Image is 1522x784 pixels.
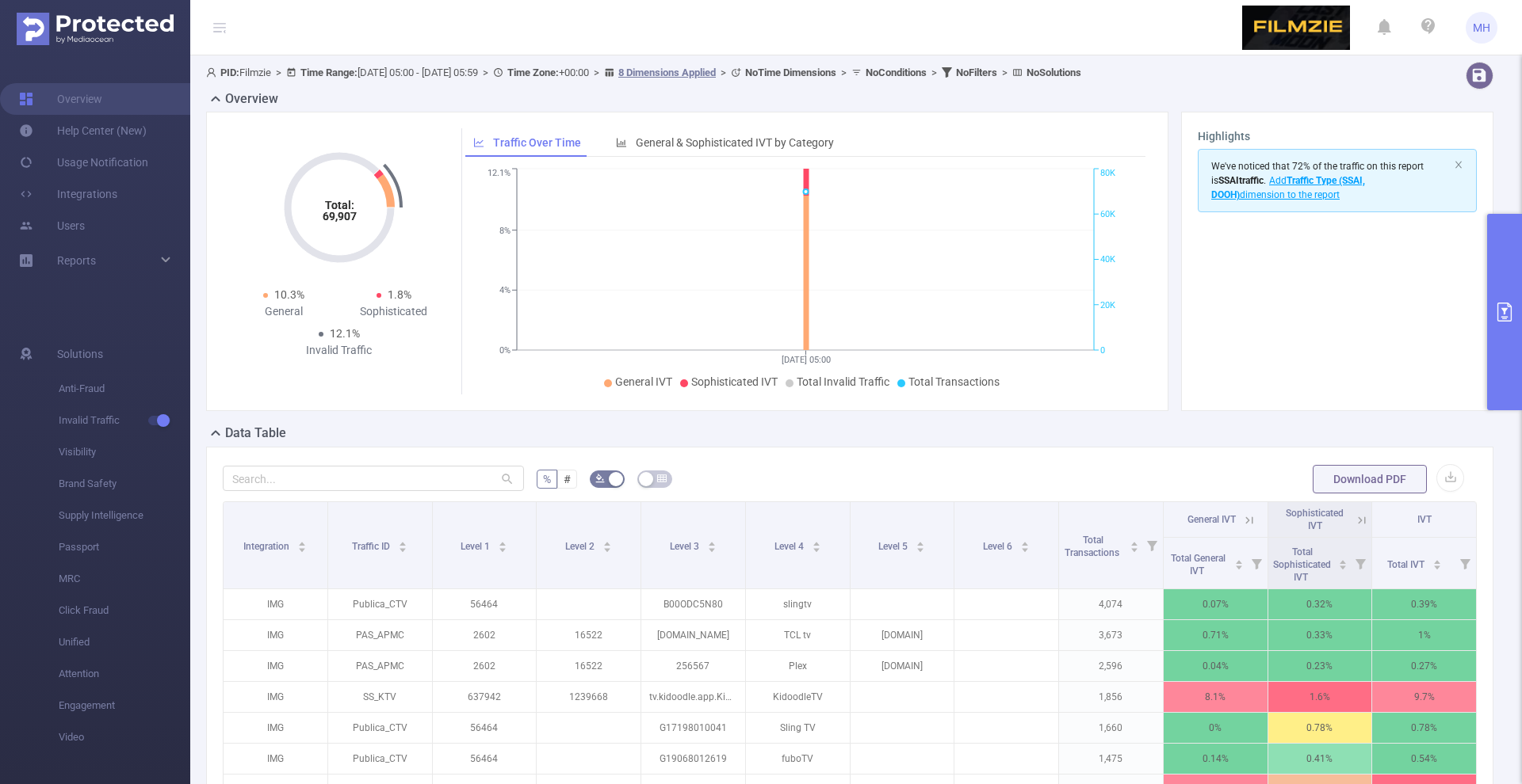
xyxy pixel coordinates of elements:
[851,620,954,650] p: [DOMAIN]
[322,210,356,223] tspan: 69,907
[1339,558,1348,562] i: icon: caret-up
[1164,713,1268,743] p: 0%
[352,541,392,552] span: Traffic ID
[59,436,190,468] span: Visibility
[19,178,117,210] a: Integrations
[478,67,493,78] span: >
[388,288,411,301] span: 1.8%
[537,682,641,712] p: 1239668
[564,473,571,485] span: #
[1059,713,1163,743] p: 1,660
[328,744,432,774] p: Publica_CTV
[636,136,834,149] span: General & Sophisticated IVT by Category
[206,67,220,78] i: icon: user
[328,589,432,619] p: Publica_CTV
[59,626,190,658] span: Unified
[324,199,354,211] tspan: Total:
[916,539,925,544] i: icon: caret-up
[57,254,96,267] span: Reports
[1338,558,1348,567] div: Sort
[603,539,612,544] i: icon: caret-up
[225,89,278,108] h2: Overview
[297,539,307,549] div: Sort
[746,744,850,774] p: fuboTV
[983,541,1015,552] span: Level 6
[543,473,551,485] span: %
[1021,539,1030,544] i: icon: caret-up
[707,539,716,544] i: icon: caret-up
[851,651,954,681] p: [DOMAIN]
[17,13,174,45] img: Protected Media
[782,355,831,365] tspan: [DATE] 05:00
[1211,175,1365,200] span: Add dimension to the report
[433,713,537,743] p: 56464
[399,546,407,550] i: icon: caret-down
[1141,502,1163,588] i: Filter menu
[1234,558,1244,567] div: Sort
[1164,744,1268,774] p: 0.14%
[1432,558,1442,567] div: Sort
[670,541,702,552] span: Level 3
[19,210,85,242] a: Users
[603,546,612,550] i: icon: caret-down
[1100,169,1115,179] tspan: 80K
[1021,546,1030,550] i: icon: caret-down
[797,375,889,388] span: Total Invalid Traffic
[499,539,507,544] i: icon: caret-up
[328,682,432,712] p: SS_KTV
[641,744,745,774] p: G19068012619
[59,721,190,753] span: Video
[812,546,820,550] i: icon: caret-down
[866,67,927,78] b: No Conditions
[1372,589,1476,619] p: 0.39%
[328,713,432,743] p: Publica_CTV
[641,713,745,743] p: G17198010041
[716,67,731,78] span: >
[997,67,1012,78] span: >
[1387,559,1427,570] span: Total IVT
[433,620,537,650] p: 2602
[1059,744,1163,774] p: 1,475
[328,651,432,681] p: PAS_APMC
[59,500,190,531] span: Supply Intelligence
[1473,12,1490,44] span: MH
[746,589,850,619] p: slingtv
[59,658,190,690] span: Attention
[812,539,821,549] div: Sort
[1432,563,1441,568] i: icon: caret-down
[908,375,1000,388] span: Total Transactions
[812,539,820,544] i: icon: caret-up
[433,589,537,619] p: 56464
[641,589,745,619] p: B00ODC5N80
[271,67,286,78] span: >
[223,466,524,491] input: Search...
[298,539,307,544] i: icon: caret-up
[916,546,925,550] i: icon: caret-down
[57,338,103,370] span: Solutions
[1454,538,1476,588] i: Filter menu
[19,83,102,115] a: Overview
[916,539,925,549] div: Sort
[927,67,942,78] span: >
[499,226,511,236] tspan: 8%
[1454,156,1463,173] button: icon: close
[225,424,286,443] h2: Data Table
[328,620,432,650] p: PAS_APMC
[746,651,850,681] p: Plex
[1211,175,1365,200] b: Traffic Type (SSAI, DOOH)
[339,303,449,320] div: Sophisticated
[1100,345,1105,356] tspan: 0
[745,67,836,78] b: No Time Dimensions
[224,651,327,681] p: IMG
[224,713,327,743] p: IMG
[399,539,407,544] i: icon: caret-up
[707,546,716,550] i: icon: caret-down
[1130,546,1138,550] i: icon: caret-down
[1313,465,1427,493] button: Download PDF
[774,541,806,552] span: Level 4
[1372,682,1476,712] p: 9.7%
[1268,589,1372,619] p: 0.32%
[284,342,394,359] div: Invalid Traffic
[1432,558,1441,562] i: icon: caret-up
[1065,535,1122,558] span: Total Transactions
